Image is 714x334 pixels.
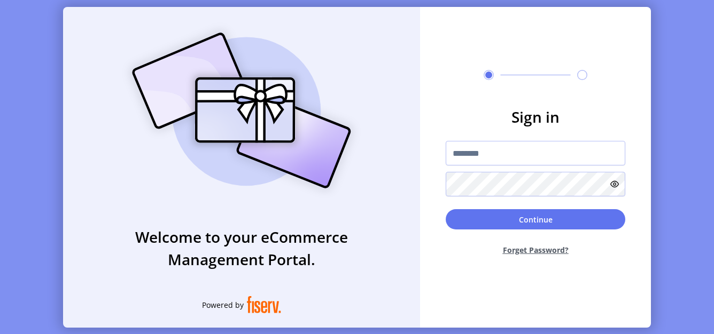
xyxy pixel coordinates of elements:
[446,236,625,264] button: Forget Password?
[202,299,244,311] span: Powered by
[116,21,367,200] img: card_Illustration.svg
[446,106,625,128] h3: Sign in
[446,209,625,229] button: Continue
[63,226,420,271] h3: Welcome to your eCommerce Management Portal.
